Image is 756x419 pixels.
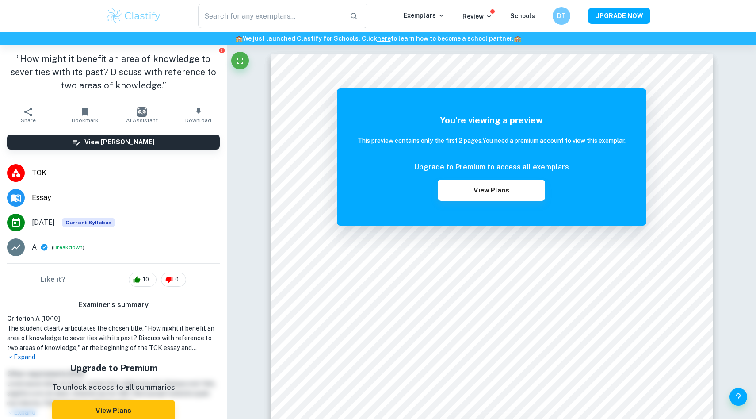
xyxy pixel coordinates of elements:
[126,117,158,123] span: AI Assistant
[358,136,626,146] h6: This preview contains only the first 2 pages. You need a premium account to view this exemplar.
[377,35,391,42] a: here
[588,8,650,24] button: UPGRADE NOW
[404,11,445,20] p: Exemplars
[170,275,183,284] span: 0
[52,382,175,393] p: To unlock access to all summaries
[32,242,37,253] p: A
[7,353,220,362] p: Expand
[32,192,220,203] span: Essay
[7,135,220,150] button: View [PERSON_NAME]
[557,11,567,21] h6: DT
[462,12,493,21] p: Review
[32,168,220,178] span: TOK
[231,52,249,69] button: Fullscreen
[2,34,754,43] h6: We just launched Clastify for Schools. Click to learn how to become a school partner.
[7,52,220,92] h1: “How might it benefit an area of knowledge to sever ties with its past? Discuss with reference to...
[218,47,225,54] button: Report issue
[106,7,162,25] img: Clastify logo
[32,217,55,228] span: [DATE]
[72,117,99,123] span: Bookmark
[62,218,115,227] span: Current Syllabus
[53,243,83,251] button: Breakdown
[52,243,84,252] span: ( )
[7,323,220,353] h1: The student clearly articulates the chosen title, "How might it benefit an area of knowledge to s...
[414,162,569,173] h6: Upgrade to Premium to access all exemplars
[137,107,147,117] img: AI Assistant
[510,12,535,19] a: Schools
[21,117,36,123] span: Share
[170,103,227,127] button: Download
[52,361,175,375] h5: Upgrade to Premium
[138,275,154,284] span: 10
[514,35,521,42] span: 🏫
[57,103,113,127] button: Bookmark
[41,274,65,285] h6: Like it?
[553,7,570,25] button: DT
[62,218,115,227] div: This exemplar is based on the current syllabus. Feel free to refer to it for inspiration/ideas wh...
[438,180,545,201] button: View Plans
[358,114,626,127] h5: You're viewing a preview
[7,314,220,323] h6: Criterion A [ 10 / 10 ]:
[4,300,223,310] h6: Examiner's summary
[84,137,155,147] h6: View [PERSON_NAME]
[185,117,211,123] span: Download
[114,103,170,127] button: AI Assistant
[235,35,243,42] span: 🏫
[198,4,343,28] input: Search for any exemplars...
[729,388,747,406] button: Help and Feedback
